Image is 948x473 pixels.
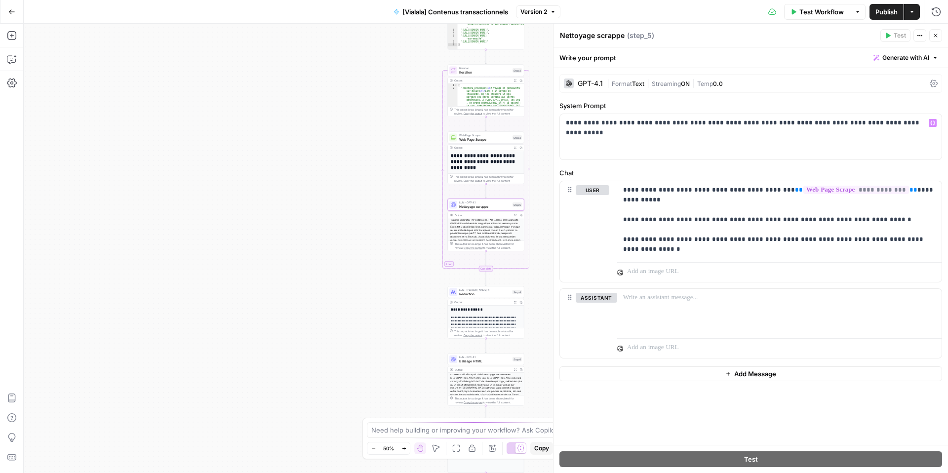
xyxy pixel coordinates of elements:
[894,31,906,40] span: Test
[454,146,511,150] div: Output
[454,213,511,217] div: Output
[459,70,511,75] span: Iteration
[448,40,458,43] div: 6
[459,358,511,363] span: Balisage HTML
[513,357,522,361] div: Step 6
[880,29,910,42] button: Test
[520,7,547,16] span: Version 2
[448,266,524,272] div: Complete
[534,444,549,453] span: Copy
[576,185,609,195] button: user
[448,354,524,406] div: LLM · GPT-4.1Balisage HTMLStep 6Output<content> <h2>Pourquoi choisir un voyage sur mesure en [GEO...
[448,35,458,40] div: 5
[578,80,603,87] div: GPT-4.1
[576,293,617,303] button: assistant
[612,80,632,87] span: Format
[464,246,482,249] span: Copy the output
[485,406,487,420] g: Edge from step_6 to step_7
[882,53,929,62] span: Generate with AI
[560,289,609,358] div: assistant
[448,84,458,87] div: 1
[734,369,776,379] span: Add Message
[383,444,394,452] span: 50%
[485,272,487,286] g: Edge from step_2-iteration-end to step_4
[454,79,511,82] div: Output
[459,204,511,209] span: Nettoyage scrappe
[454,175,522,183] div: This output is too large & has been abbreviated for review. to view the full content.
[559,168,942,178] label: Chat
[464,179,482,182] span: Copy the output
[784,4,850,20] button: Test Workflow
[448,65,524,117] div: LoopIterationIterationStep 2Output[ "<contenu_principal>\n# Voyage en [GEOGRAPHIC_DATA] sur mesur...
[448,32,458,35] div: 4
[459,200,511,204] span: LLM · GPT-4.1
[459,133,511,137] span: Web Page Scrape
[448,373,524,430] div: <content> <h2>Pourquoi choisir un voyage sur mesure en [GEOGRAPHIC_DATA];?</h2> <p> [GEOGRAPHIC_D...
[875,7,898,17] span: Publish
[454,329,522,337] div: This output is too large & has been abbreviated for review. to view the full content.
[459,137,511,142] span: Web Page Scrape
[454,396,522,404] div: This output is too large & has been abbreviated for review. to view the full content.
[632,80,644,87] span: Text
[559,101,942,111] label: System Prompt
[479,266,493,272] div: Complete
[799,7,844,17] span: Test Workflow
[560,31,625,40] textarea: Nettoyage scrappe
[454,242,522,250] div: This output is too large & has been abbreviated for review. to view the full content.
[530,442,553,455] button: Copy
[652,80,681,87] span: Streaming
[464,112,482,115] span: Copy the output
[454,108,522,116] div: This output is too large & has been abbreviated for review. to view the full content.
[513,202,522,207] div: Step 5
[644,78,652,88] span: |
[627,31,654,40] span: ( step_5 )
[448,29,458,32] div: 3
[448,218,524,272] div: <loremip_dolorsita> ## CONSECTET AD ELITSED DO Eiusmodte ### Incididu utlab etdolor mag-aliqua en...
[402,7,508,17] span: [Vialala] Contenus transactionnels
[485,339,487,353] g: Edge from step_4 to step_6
[513,290,522,294] div: Step 4
[459,288,511,292] span: LLM · [PERSON_NAME] 4
[459,355,511,359] span: LLM · GPT-4.1
[485,50,487,64] g: Edge from step_1 to step_2
[454,300,511,304] div: Output
[560,181,609,282] div: user
[513,68,522,73] div: Step 2
[455,84,458,87] span: Toggle code folding, rows 1 through 3
[459,66,511,70] span: Iteration
[464,334,482,337] span: Copy the output
[607,78,612,88] span: |
[869,4,904,20] button: Publish
[448,199,524,251] div: LLM · GPT-4.1Nettoyage scrappeStep 5Output<loremip_dolorsita> ## CONSECTET AD ELITSED DO Eiusmodt...
[516,5,560,18] button: Version 2
[485,184,487,198] g: Edge from step_3 to step_5
[513,135,522,140] div: Step 3
[448,43,458,46] div: 7
[388,4,514,20] button: [Vialala] Contenus transactionnels
[681,80,690,87] span: ON
[744,454,758,464] span: Test
[454,367,511,371] div: Output
[553,47,948,68] div: Write your prompt
[559,451,942,467] button: Test
[869,51,942,64] button: Generate with AI
[559,366,942,381] button: Add Message
[464,401,482,404] span: Copy the output
[690,78,697,88] span: |
[448,20,458,29] div: 2
[713,80,723,87] span: 0.0
[459,291,511,296] span: Rédaction
[485,117,487,131] g: Edge from step_2 to step_3
[697,80,713,87] span: Temp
